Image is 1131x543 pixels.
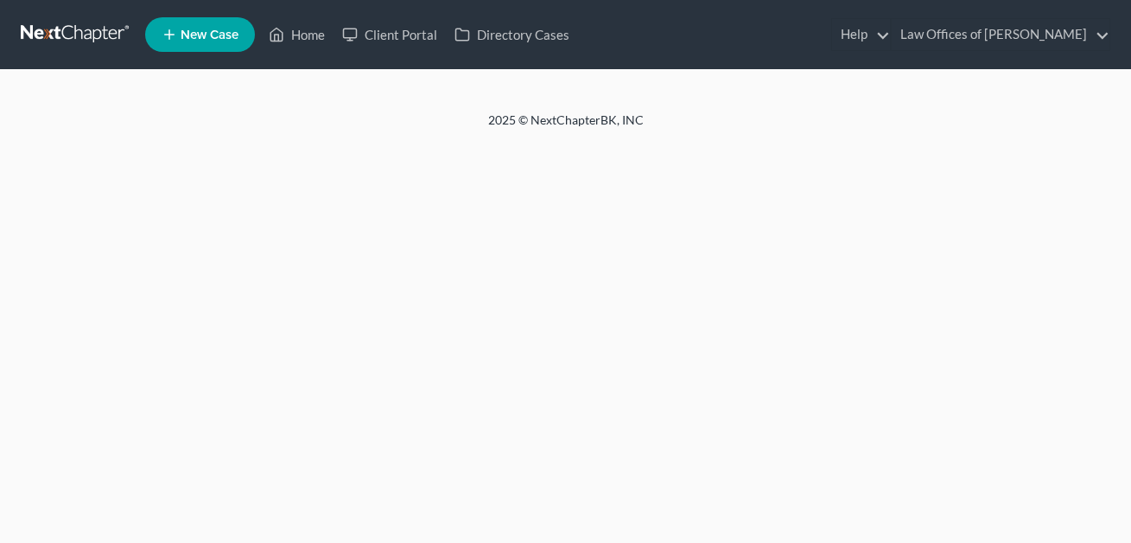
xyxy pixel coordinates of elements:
[260,19,334,50] a: Home
[145,17,255,52] new-legal-case-button: New Case
[892,19,1109,50] a: Law Offices of [PERSON_NAME]
[73,112,1058,143] div: 2025 © NextChapterBK, INC
[446,19,578,50] a: Directory Cases
[334,19,446,50] a: Client Portal
[832,19,890,50] a: Help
